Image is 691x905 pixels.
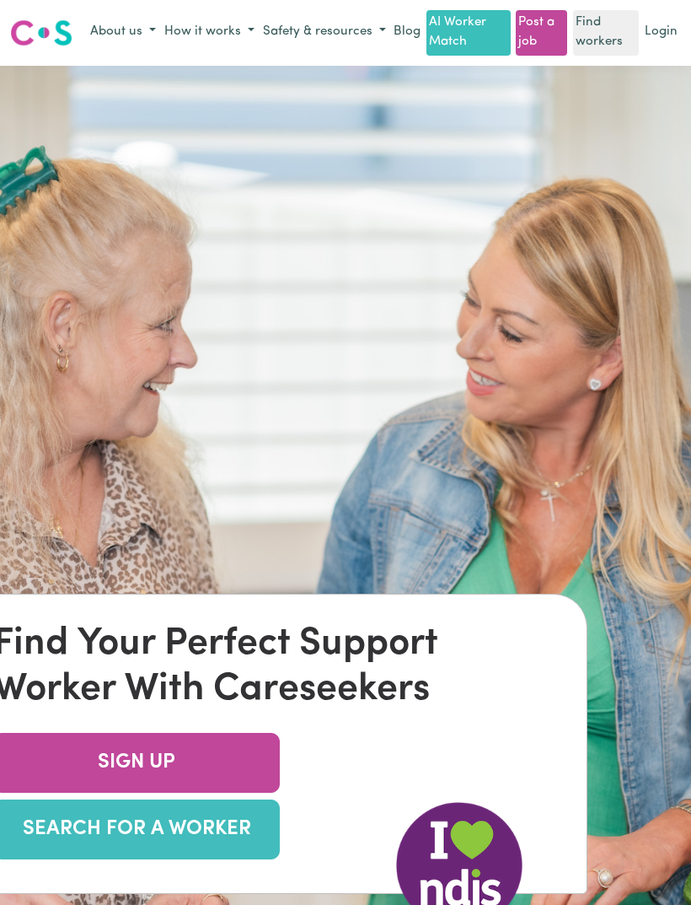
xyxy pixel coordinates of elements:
button: About us [86,19,160,46]
a: Blog [390,19,424,46]
img: Careseekers logo [10,18,72,48]
iframe: Button to launch messaging window [624,838,678,892]
button: How it works [160,19,259,46]
a: Login [641,19,681,46]
a: Careseekers logo [10,13,72,52]
button: Safety & resources [259,19,390,46]
a: Find workers [573,10,639,56]
a: Post a job [516,10,567,56]
a: AI Worker Match [426,10,511,56]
